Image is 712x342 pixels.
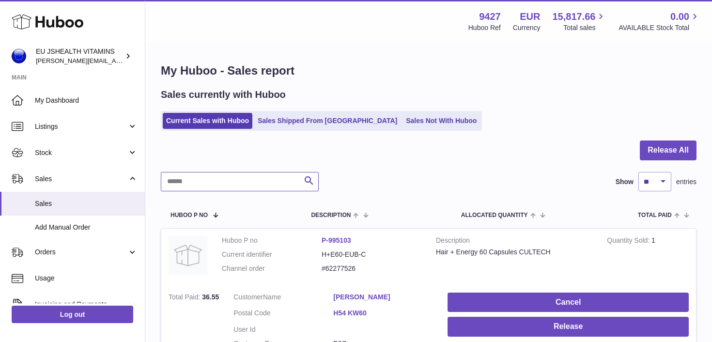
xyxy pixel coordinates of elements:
[35,274,138,283] span: Usage
[233,293,263,301] span: Customer
[600,229,696,285] td: 1
[161,63,697,78] h1: My Huboo - Sales report
[448,317,689,337] button: Release
[333,309,433,318] a: H54 KW60
[402,113,480,129] a: Sales Not With Huboo
[169,293,202,303] strong: Total Paid
[322,250,421,259] dd: H+E60-EUB-C
[333,293,433,302] a: [PERSON_NAME]
[461,212,528,218] span: ALLOCATED Quantity
[520,10,540,23] strong: EUR
[619,23,700,32] span: AVAILABLE Stock Total
[12,49,26,63] img: laura@jessicasepel.com
[161,88,286,101] h2: Sales currently with Huboo
[222,236,322,245] dt: Huboo P no
[202,293,219,301] span: 36.55
[35,199,138,208] span: Sales
[169,236,207,275] img: no-photo.jpg
[640,140,697,160] button: Release All
[12,306,133,323] a: Log out
[436,248,592,257] div: Hair + Energy 60 Capsules CULTECH
[36,47,123,65] div: EU JSHEALTH VITAMINS
[35,223,138,232] span: Add Manual Order
[233,309,333,320] dt: Postal Code
[170,212,208,218] span: Huboo P no
[35,300,127,309] span: Invoicing and Payments
[616,177,634,187] label: Show
[479,10,501,23] strong: 9427
[322,236,351,244] a: P-995103
[311,212,351,218] span: Description
[448,293,689,312] button: Cancel
[222,250,322,259] dt: Current identifier
[163,113,252,129] a: Current Sales with Huboo
[676,177,697,187] span: entries
[552,10,606,32] a: 15,817.66 Total sales
[36,57,194,64] span: [PERSON_NAME][EMAIL_ADDRESS][DOMAIN_NAME]
[670,10,689,23] span: 0.00
[619,10,700,32] a: 0.00 AVAILABLE Stock Total
[638,212,672,218] span: Total paid
[607,236,651,247] strong: Quantity Sold
[563,23,606,32] span: Total sales
[35,174,127,184] span: Sales
[35,248,127,257] span: Orders
[35,96,138,105] span: My Dashboard
[233,325,333,334] dt: User Id
[322,264,421,273] dd: #62277526
[513,23,541,32] div: Currency
[436,236,592,248] strong: Description
[222,264,322,273] dt: Channel order
[35,148,127,157] span: Stock
[552,10,595,23] span: 15,817.66
[233,293,333,304] dt: Name
[468,23,501,32] div: Huboo Ref
[254,113,401,129] a: Sales Shipped From [GEOGRAPHIC_DATA]
[35,122,127,131] span: Listings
